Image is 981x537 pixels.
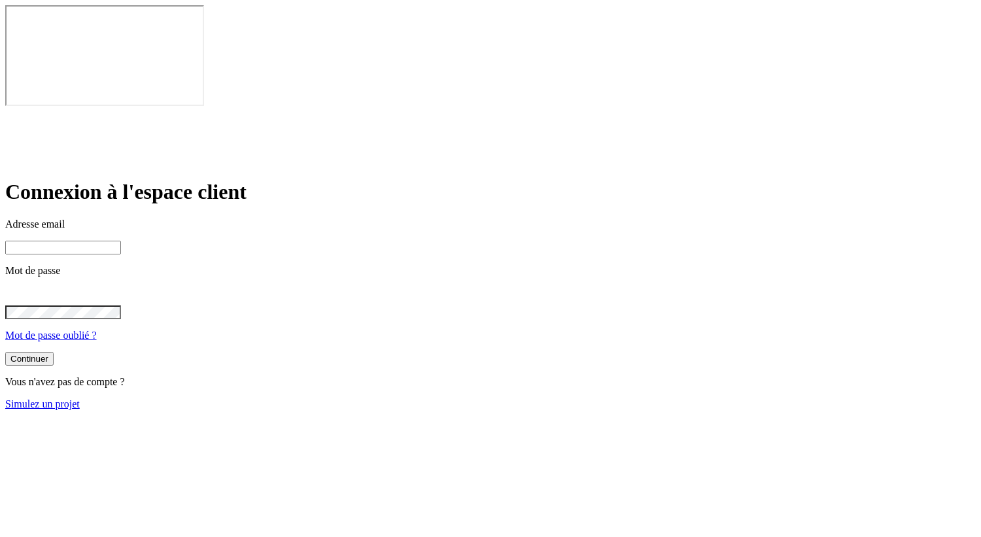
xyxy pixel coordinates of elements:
[5,180,976,204] h1: Connexion à l'espace client
[5,218,976,230] p: Adresse email
[5,398,80,409] a: Simulez un projet
[5,265,976,277] p: Mot de passe
[10,354,48,364] div: Continuer
[5,330,97,341] a: Mot de passe oublié ?
[5,376,976,388] p: Vous n'avez pas de compte ?
[5,352,54,366] button: Continuer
